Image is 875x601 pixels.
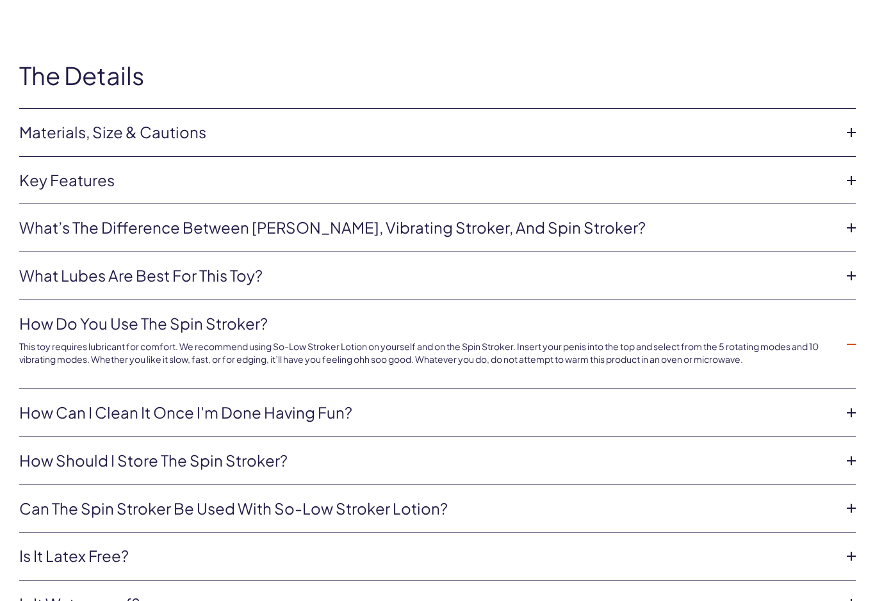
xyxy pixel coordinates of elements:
[19,122,835,143] a: Materials, Size & Cautions
[19,313,835,335] a: How do you use the Spin Stroker?
[19,265,835,287] a: What lubes are best for this toy?
[19,217,835,239] a: What’s the difference between [PERSON_NAME], vibrating stroker, and spin stroker?
[19,498,835,520] a: Can the Spin Stroker be used with So-Low Stroker lotion?
[19,545,835,567] a: Is it latex free?
[19,170,835,191] a: Key features
[19,62,856,89] h2: The Details
[19,402,835,424] a: How can I clean it once I'm done having fun?
[19,450,835,472] a: How should I store the spin stroker?
[19,341,835,365] p: This toy requires lubricant for comfort. We recommend using So-Low Stroker Lotion on yourself and...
